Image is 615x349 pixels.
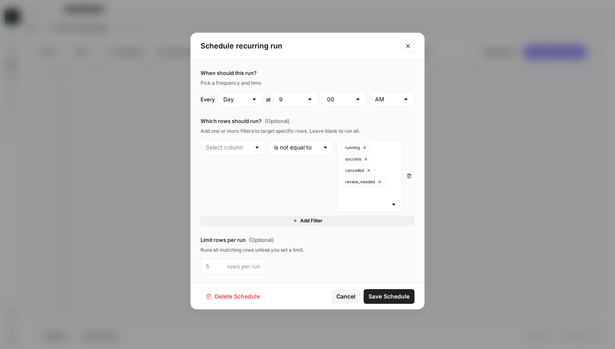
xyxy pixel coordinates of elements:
button: Close modal [401,40,414,53]
label: Limit rows per run [201,236,414,244]
span: Cancel [336,292,355,301]
span: Add Filter [300,217,323,224]
label: Which rows should run? [201,117,414,125]
span: (Optional) [249,236,274,244]
input: AM [375,95,399,103]
button: success [342,154,372,164]
label: When should this run? [201,69,414,77]
button: Add Filter [201,215,414,226]
span: success [345,156,361,162]
span: Delete Schedule [215,292,260,301]
span: (Optional) [265,117,290,125]
input: is not equal to [274,143,319,151]
span: rows per run [227,262,260,270]
h2: Schedule recurring run [201,40,397,52]
button: running [342,143,371,152]
span: cancelled [345,167,364,173]
button: Delete Schedule [201,289,265,304]
button: review_needed [342,177,386,187]
div: at [266,95,270,103]
span: running [345,144,360,151]
div: Runs all matching rows unless you set a limit. [201,246,414,254]
input: 5 [206,262,224,270]
input: 9 [279,95,303,103]
span: Save Schedule [369,292,410,301]
input: Select column [206,143,251,151]
input: 00 [327,95,351,103]
button: Cancel [331,289,360,304]
div: Every [201,95,215,103]
input: Day [223,95,248,103]
button: Save Schedule [364,289,414,304]
span: review_needed [345,178,375,185]
button: cancelled [342,165,375,175]
div: Add one or more filters to target specific rows. Leave blank to run all. [201,127,414,135]
div: Pick a frequency and time [201,79,414,87]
